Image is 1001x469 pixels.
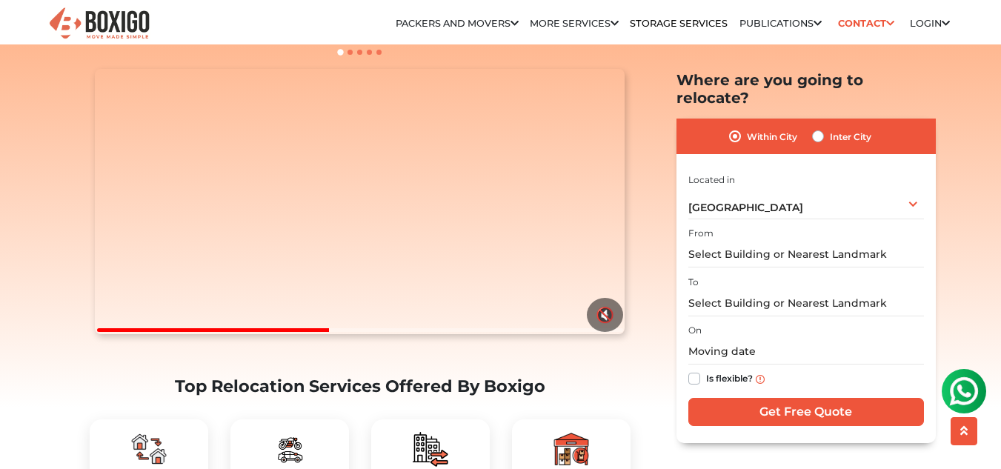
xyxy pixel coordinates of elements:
[747,127,797,145] label: Within City
[688,201,803,214] span: [GEOGRAPHIC_DATA]
[833,12,899,35] a: Contact
[15,15,44,44] img: whatsapp-icon.svg
[756,374,765,383] img: info
[739,18,822,29] a: Publications
[630,18,728,29] a: Storage Services
[706,370,753,385] label: Is flexible?
[587,298,623,332] button: 🔇
[553,431,589,467] img: boxigo_packers_and_movers_plan
[676,71,936,107] h2: Where are you going to relocate?
[910,18,950,29] a: Login
[688,173,735,186] label: Located in
[131,431,167,467] img: boxigo_packers_and_movers_plan
[95,69,625,334] video: Your browser does not support the video tag.
[413,431,448,467] img: boxigo_packers_and_movers_plan
[688,290,924,316] input: Select Building or Nearest Landmark
[90,376,631,396] h2: Top Relocation Services Offered By Boxigo
[688,242,924,267] input: Select Building or Nearest Landmark
[47,6,151,42] img: Boxigo
[688,339,924,365] input: Moving date
[688,227,714,240] label: From
[688,275,699,288] label: To
[688,398,924,426] input: Get Free Quote
[688,324,702,337] label: On
[272,431,307,467] img: boxigo_packers_and_movers_plan
[396,18,519,29] a: Packers and Movers
[530,18,619,29] a: More services
[830,127,871,145] label: Inter City
[951,417,977,445] button: scroll up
